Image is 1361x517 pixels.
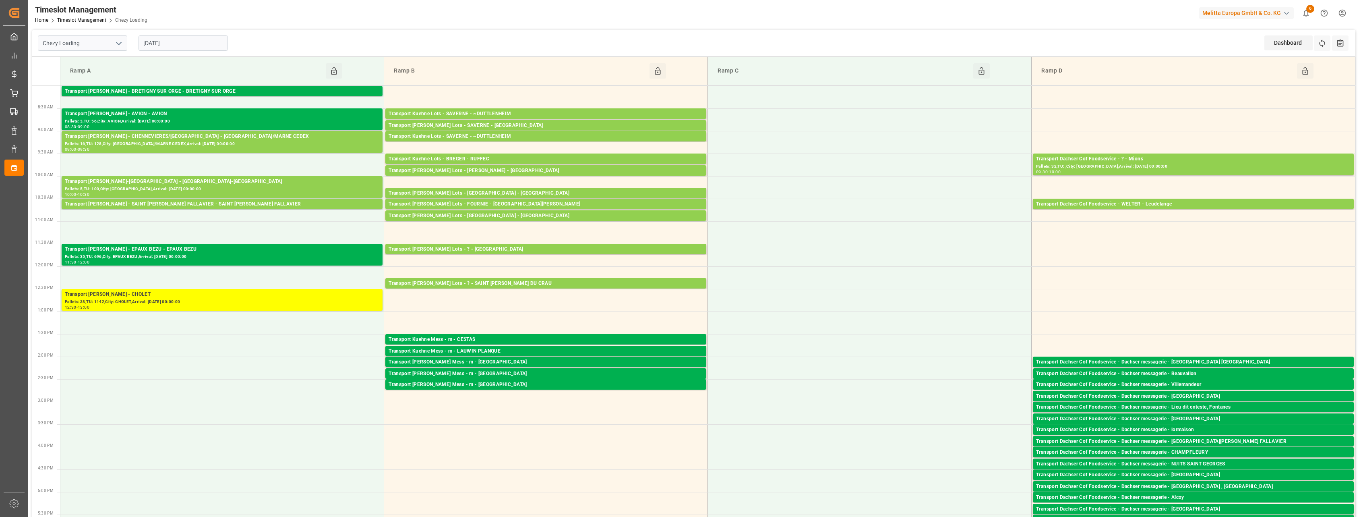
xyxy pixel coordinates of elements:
div: Transport [PERSON_NAME] Lots - [GEOGRAPHIC_DATA] - [GEOGRAPHIC_DATA] [389,212,703,220]
div: Transport Dachser Cof Foodservice - Dachser messagerie - Alcoy [1036,494,1351,502]
span: 5:00 PM [38,488,54,493]
div: Pallets: 2,TU: ,City: [GEOGRAPHIC_DATA][PERSON_NAME],Arrival: [DATE] 00:00:00 [65,208,379,215]
div: Transport [PERSON_NAME] - CHOLET [65,291,379,299]
div: Pallets: 32,TU: ,City: [GEOGRAPHIC_DATA],Arrival: [DATE] 00:00:00 [1036,163,1351,170]
div: Ramp B [391,63,649,79]
div: Transport [PERSON_NAME] - AVION - AVION [65,110,379,118]
div: Transport Dachser Cof Foodservice - Dachser messagerie - NUITS SAINT GEORGES [1036,460,1351,468]
div: Transport [PERSON_NAME] Lots - ? - SAINT [PERSON_NAME] DU CRAU [389,280,703,288]
div: Ramp A [67,63,326,79]
div: Transport Dachser Cof Foodservice - Dachser messagerie - Villemandeur [1036,381,1351,389]
input: DD-MM-YYYY [139,35,228,51]
div: Pallets: ,TU: 22,City: LAUWIN PLANQUE,Arrival: [DATE] 00:00:00 [389,355,703,362]
span: 5:30 PM [38,511,54,515]
div: 12:00 [78,260,89,264]
div: Pallets: 2,TU: 10,City: [GEOGRAPHIC_DATA],Arrival: [DATE] 00:00:00 [1036,434,1351,441]
button: show 6 new notifications [1297,4,1315,22]
span: 10:00 AM [35,172,54,177]
div: Pallets: 1,TU: 439,City: [GEOGRAPHIC_DATA],Arrival: [DATE] 00:00:00 [389,197,703,204]
button: Melitta Europa GmbH & Co. KG [1199,5,1297,21]
button: Help Center [1315,4,1333,22]
div: Transport Dachser Cof Foodservice - Dachser messagerie - [GEOGRAPHIC_DATA] [GEOGRAPHIC_DATA] [1036,358,1351,366]
div: - [77,193,78,196]
div: Pallets: 11,TU: 261,City: [GEOGRAPHIC_DATA][PERSON_NAME],Arrival: [DATE] 00:00:00 [389,288,703,295]
div: Pallets: ,TU: 58,City: ~[GEOGRAPHIC_DATA],Arrival: [DATE] 00:00:00 [389,118,703,125]
div: Transport Dachser Cof Foodservice - Dachser messagerie - [GEOGRAPHIC_DATA] [1036,505,1351,513]
div: Transport Dachser Cof Foodservice - Dachser messagerie - [GEOGRAPHIC_DATA] [1036,471,1351,479]
div: Pallets: 6,TU: 94,City: [GEOGRAPHIC_DATA],Arrival: [DATE] 00:00:00 [1036,208,1351,215]
div: Transport Dachser Cof Foodservice - Dachser messagerie - [GEOGRAPHIC_DATA][PERSON_NAME] FALLAVIER [1036,438,1351,446]
div: 12:30 [65,305,77,309]
div: Pallets: ,TU: 91,City: [GEOGRAPHIC_DATA],Arrival: [DATE] 00:00:00 [389,175,703,182]
div: Pallets: 1,TU: 12,City: [GEOGRAPHIC_DATA],Arrival: [DATE] 00:00:00 [1036,401,1351,407]
div: Transport Kuehne Mess - m - CESTAS [389,336,703,344]
div: Pallets: 1,TU: 35,City: [GEOGRAPHIC_DATA],Arrival: [DATE] 00:00:00 [1036,479,1351,486]
div: Pallets: 2,TU: 11,City: [GEOGRAPHIC_DATA] , [GEOGRAPHIC_DATA],Arrival: [DATE] 00:00:00 [1036,491,1351,498]
span: 2:30 PM [38,376,54,380]
div: 10:30 [78,193,89,196]
div: - [77,125,78,129]
div: Pallets: ,TU: 96,City: [GEOGRAPHIC_DATA],Arrival: [DATE] 00:00:00 [1036,502,1351,509]
div: Transport Dachser Cof Foodservice - Dachser messagerie - [GEOGRAPHIC_DATA] [1036,415,1351,423]
div: Ramp D [1038,63,1297,79]
div: Transport Dachser Cof Foodservice - Dachser messagerie - CHAMPFLEURY [1036,448,1351,457]
div: Pallets: ,TU: 10,City: [GEOGRAPHIC_DATA],Arrival: [DATE] 00:00:00 [389,389,703,396]
input: Type to search/select [38,35,127,51]
span: 12:30 PM [35,285,54,290]
div: - [77,260,78,264]
div: 09:00 [65,147,77,151]
span: 10:30 AM [35,195,54,199]
span: 11:00 AM [35,218,54,222]
div: Pallets: 2,TU: 189,City: [GEOGRAPHIC_DATA],Arrival: [DATE] 00:00:00 [389,220,703,227]
span: 9:30 AM [38,150,54,154]
span: 4:30 PM [38,466,54,470]
div: Pallets: 2,TU: 11,City: [GEOGRAPHIC_DATA] [GEOGRAPHIC_DATA],Arrival: [DATE] 00:00:00 [1036,366,1351,373]
span: 4:00 PM [38,443,54,448]
div: 09:00 [78,125,89,129]
span: 11:30 AM [35,240,54,245]
div: 13:00 [78,305,89,309]
div: Pallets: ,TU: 380,City: [GEOGRAPHIC_DATA],Arrival: [DATE] 00:00:00 [389,130,703,137]
a: Timeslot Management [57,17,106,23]
div: 08:30 [65,125,77,129]
div: Transport Dachser Cof Foodservice - Dachser messagerie - Lieu dit enteste, Fontanes [1036,403,1351,411]
div: Pallets: 2,TU: ,City: [GEOGRAPHIC_DATA],Arrival: [DATE] 00:00:00 [65,96,379,102]
div: Transport [PERSON_NAME] Lots - [GEOGRAPHIC_DATA] - [GEOGRAPHIC_DATA] [389,189,703,197]
div: 10:00 [65,193,77,196]
div: Timeslot Management [35,4,147,16]
div: - [77,147,78,151]
div: Transport Kuehne Lots - SAVERNE - ~DUTTLENHEIM [389,133,703,141]
div: - [77,305,78,309]
div: 11:30 [65,260,77,264]
div: Pallets: 1,TU: 79,City: [GEOGRAPHIC_DATA],Arrival: [DATE] 00:00:00 [1036,378,1351,385]
div: Transport [PERSON_NAME] - BRETIGNY SUR ORGE - BRETIGNY SUR ORGE [65,87,379,96]
div: Transport [PERSON_NAME] Lots - ? - [GEOGRAPHIC_DATA] [389,245,703,253]
div: Transport Dachser Cof Foodservice - Dachser messagerie - Beauvallon [1036,370,1351,378]
span: 2:00 PM [38,353,54,357]
div: Pallets: ,TU: 55,City: Lieu dit [GEOGRAPHIC_DATA], [GEOGRAPHIC_DATA],Arrival: [DATE] 00:00:00 [1036,411,1351,418]
div: Dashboard [1264,35,1313,50]
span: 3:00 PM [38,398,54,403]
div: - [1048,170,1049,174]
div: Melitta Europa GmbH & Co. KG [1199,7,1294,19]
div: Pallets: ,TU: 67,City: RUFFEC,Arrival: [DATE] 00:00:00 [389,163,703,170]
div: Transport [PERSON_NAME] Lots - [PERSON_NAME] - [GEOGRAPHIC_DATA] [389,167,703,175]
a: Home [35,17,48,23]
div: Pallets: 1,TU: 126,City: [GEOGRAPHIC_DATA],Arrival: [DATE] 00:00:00 [1036,389,1351,396]
span: 8:30 AM [38,105,54,109]
div: Transport [PERSON_NAME] - SAINT [PERSON_NAME] FALLAVIER - SAINT [PERSON_NAME] FALLAVIER [65,200,379,208]
div: Transport [PERSON_NAME] Mess - m - [GEOGRAPHIC_DATA] [389,358,703,366]
div: Pallets: 16,TU: 128,City: [GEOGRAPHIC_DATA]/MARNE CEDEX,Arrival: [DATE] 00:00:00 [65,141,379,147]
div: Pallets: 35,TU: 696,City: EPAUX BEZU,Arrival: [DATE] 00:00:00 [65,253,379,260]
div: Transport [PERSON_NAME] Lots - SAVERNE - [GEOGRAPHIC_DATA] [389,122,703,130]
div: Pallets: 5,TU: 100,City: [GEOGRAPHIC_DATA],Arrival: [DATE] 00:00:00 [65,186,379,193]
div: Transport Kuehne Mess - m - LAUWIN PLANQUE [389,347,703,355]
div: Pallets: 2,TU: ,City: ~[GEOGRAPHIC_DATA],Arrival: [DATE] 00:00:00 [389,141,703,147]
div: 10:00 [1049,170,1061,174]
div: Pallets: 3,TU: ,City: [GEOGRAPHIC_DATA],Arrival: [DATE] 00:00:00 [1036,423,1351,430]
div: Transport [PERSON_NAME]-[GEOGRAPHIC_DATA] - [GEOGRAPHIC_DATA]-[GEOGRAPHIC_DATA] [65,178,379,186]
div: Pallets: 1,TU: 36,City: [GEOGRAPHIC_DATA][PERSON_NAME],Arrival: [DATE] 00:00:00 [389,208,703,215]
div: Pallets: 3,TU: ,City: [GEOGRAPHIC_DATA][PERSON_NAME],Arrival: [DATE] 00:00:00 [1036,446,1351,453]
span: 3:30 PM [38,421,54,425]
div: Transport Dachser Cof Foodservice - ? - Mions [1036,155,1351,163]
